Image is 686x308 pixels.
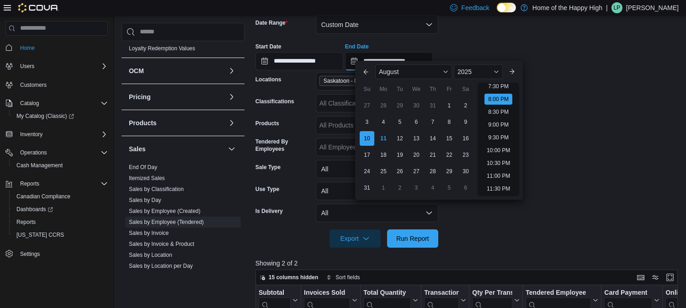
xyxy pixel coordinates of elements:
button: Display options [650,272,661,283]
span: Sales by Employee (Tendered) [129,218,204,226]
div: Th [425,82,440,96]
div: Total Quantity [363,288,411,297]
div: day-29 [442,164,457,179]
div: Su [360,82,374,96]
div: day-27 [409,164,424,179]
li: 11:00 PM [483,170,514,181]
a: Dashboards [13,204,57,215]
a: [US_STATE] CCRS [13,229,68,240]
div: day-5 [442,181,457,195]
span: Sales by Location per Day [129,262,193,270]
button: Keyboard shortcuts [635,272,646,283]
li: 7:30 PM [484,81,512,92]
button: All [316,160,438,178]
input: Press the down key to open a popover containing a calendar. [255,52,343,70]
span: Sales by Classification [129,186,184,193]
a: Sales by Employee (Created) [129,208,201,214]
h3: Products [129,118,157,127]
label: End Date [345,43,369,50]
div: day-23 [458,148,473,162]
div: August, 2025 [359,97,474,196]
p: Home of the Happy High [532,2,602,13]
span: 2025 [457,68,472,75]
span: Users [20,63,34,70]
div: day-1 [442,98,457,113]
button: Reports [2,177,112,190]
a: Sales by Location per Day [129,263,193,269]
span: Feedback [461,3,489,12]
div: day-20 [409,148,424,162]
button: Pricing [129,92,224,101]
div: day-7 [425,115,440,129]
div: day-28 [425,164,440,179]
span: Run Report [396,234,429,243]
label: Products [255,120,279,127]
div: day-10 [360,131,374,146]
div: day-31 [360,181,374,195]
div: day-17 [360,148,374,162]
div: day-27 [360,98,374,113]
a: End Of Day [129,164,157,170]
div: day-13 [409,131,424,146]
button: Users [16,61,38,72]
div: day-9 [458,115,473,129]
span: Cash Management [13,160,108,171]
a: Sales by Invoice [129,230,169,236]
img: Cova [18,3,59,12]
div: day-2 [393,181,407,195]
div: Transaction Average [424,288,459,297]
button: OCM [226,65,237,76]
span: Customers [16,79,108,90]
button: Sales [226,143,237,154]
label: Classifications [255,98,294,105]
label: Use Type [255,186,279,193]
span: Catalog [16,98,108,109]
span: Inventory [16,129,108,140]
div: day-30 [458,164,473,179]
button: All [316,182,438,200]
span: Washington CCRS [13,229,108,240]
span: Sort fields [335,274,360,281]
a: My Catalog (Classic) [9,110,112,122]
a: Settings [16,249,43,260]
div: day-15 [442,131,457,146]
button: Inventory [16,129,46,140]
div: Fr [442,82,457,96]
div: Subtotal [259,288,291,297]
a: Canadian Compliance [13,191,74,202]
button: Pricing [226,91,237,102]
button: 15 columns hidden [256,272,322,283]
div: day-5 [393,115,407,129]
li: 10:30 PM [483,158,514,169]
span: Settings [16,248,108,259]
a: Reports [13,217,39,228]
button: Inventory [2,128,112,141]
li: 8:30 PM [484,106,512,117]
nav: Complex example [5,37,108,284]
span: Sales by Invoice & Product [129,240,194,248]
span: Dashboards [16,206,53,213]
button: Previous Month [359,64,373,79]
span: Catalog [20,100,39,107]
span: Canadian Compliance [13,191,108,202]
span: LP [614,2,621,13]
div: day-31 [425,98,440,113]
button: Canadian Compliance [9,190,112,203]
span: Users [16,61,108,72]
a: Sales by Employee (Tendered) [129,219,204,225]
a: Loyalty Redemption Values [129,45,195,52]
span: Sales by Location [129,251,172,259]
button: Run Report [387,229,438,248]
button: Products [226,117,237,128]
label: Tendered By Employees [255,138,312,153]
div: day-1 [376,181,391,195]
div: day-21 [425,148,440,162]
button: Sort fields [323,272,363,283]
a: Home [16,42,38,53]
div: day-6 [409,115,424,129]
span: Saskatoon - Broadway - Prairie Records [324,76,395,85]
a: Sales by Classification [129,186,184,192]
button: Catalog [16,98,43,109]
button: [US_STATE] CCRS [9,228,112,241]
